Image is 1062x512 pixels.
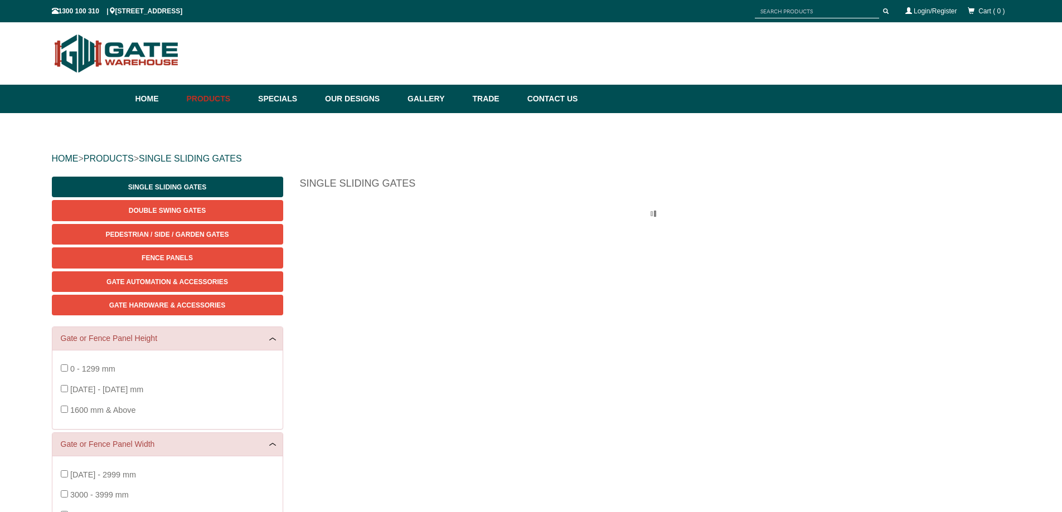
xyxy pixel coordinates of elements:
[52,200,283,221] a: Double Swing Gates
[651,211,659,217] img: please_wait.gif
[52,141,1011,177] div: > >
[70,470,136,479] span: [DATE] - 2999 mm
[70,385,143,394] span: [DATE] - [DATE] mm
[253,85,319,113] a: Specials
[52,271,283,292] a: Gate Automation & Accessories
[755,4,879,18] input: SEARCH PRODUCTS
[52,295,283,315] a: Gate Hardware & Accessories
[52,7,183,15] span: 1300 100 310 | [STREET_ADDRESS]
[52,154,79,163] a: HOME
[128,183,206,191] span: Single Sliding Gates
[129,207,206,214] span: Double Swing Gates
[139,154,242,163] a: SINGLE SLIDING GATES
[52,224,283,245] a: Pedestrian / Side / Garden Gates
[52,28,182,79] img: Gate Warehouse
[142,254,193,262] span: Fence Panels
[181,85,253,113] a: Products
[319,85,402,113] a: Our Designs
[52,247,283,268] a: Fence Panels
[914,7,957,15] a: Login/Register
[70,490,129,499] span: 3000 - 3999 mm
[84,154,134,163] a: PRODUCTS
[300,177,1011,196] h1: Single Sliding Gates
[105,231,229,238] span: Pedestrian / Side / Garden Gates
[135,85,181,113] a: Home
[70,406,136,415] span: 1600 mm & Above
[61,333,274,344] a: Gate or Fence Panel Height
[522,85,578,113] a: Contact Us
[109,301,226,309] span: Gate Hardware & Accessories
[70,364,115,373] span: 0 - 1299 mm
[402,85,467,113] a: Gallery
[61,438,274,450] a: Gate or Fence Panel Width
[978,7,1005,15] span: Cart ( 0 )
[106,278,228,286] span: Gate Automation & Accessories
[467,85,521,113] a: Trade
[52,177,283,197] a: Single Sliding Gates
